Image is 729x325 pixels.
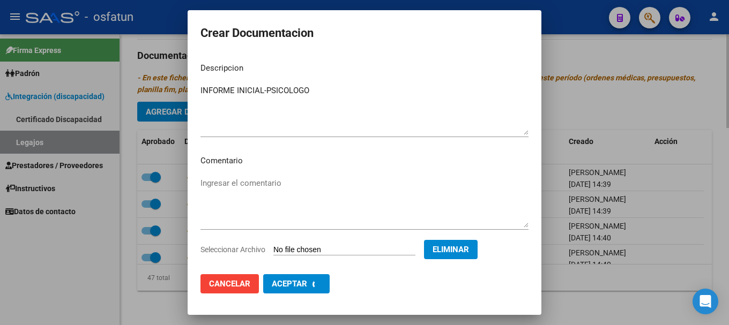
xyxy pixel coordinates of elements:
[200,23,529,43] h2: Crear Documentacion
[424,240,478,259] button: Eliminar
[272,279,307,289] span: Aceptar
[200,155,529,167] p: Comentario
[209,279,250,289] span: Cancelar
[263,274,330,293] button: Aceptar
[200,62,529,74] p: Descripcion
[200,245,265,254] span: Seleccionar Archivo
[200,274,259,293] button: Cancelar
[693,289,718,314] div: Open Intercom Messenger
[433,245,469,254] span: Eliminar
